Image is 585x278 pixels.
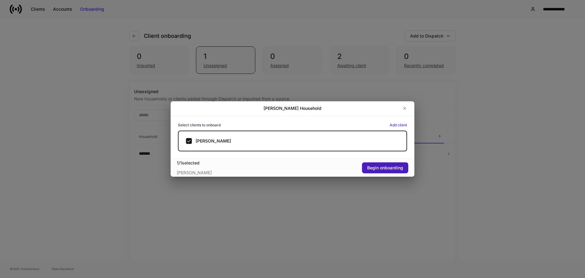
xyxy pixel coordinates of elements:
[362,162,408,173] button: Begin onboarding
[367,165,403,171] div: Begin onboarding
[196,138,231,144] h5: [PERSON_NAME]
[177,166,292,176] div: [PERSON_NAME]
[177,160,292,166] div: 1 / 1 selected
[390,122,407,128] button: Add client
[178,131,407,151] label: [PERSON_NAME]
[264,105,321,111] h2: [PERSON_NAME] Household
[178,122,221,128] h6: Select clients to onboard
